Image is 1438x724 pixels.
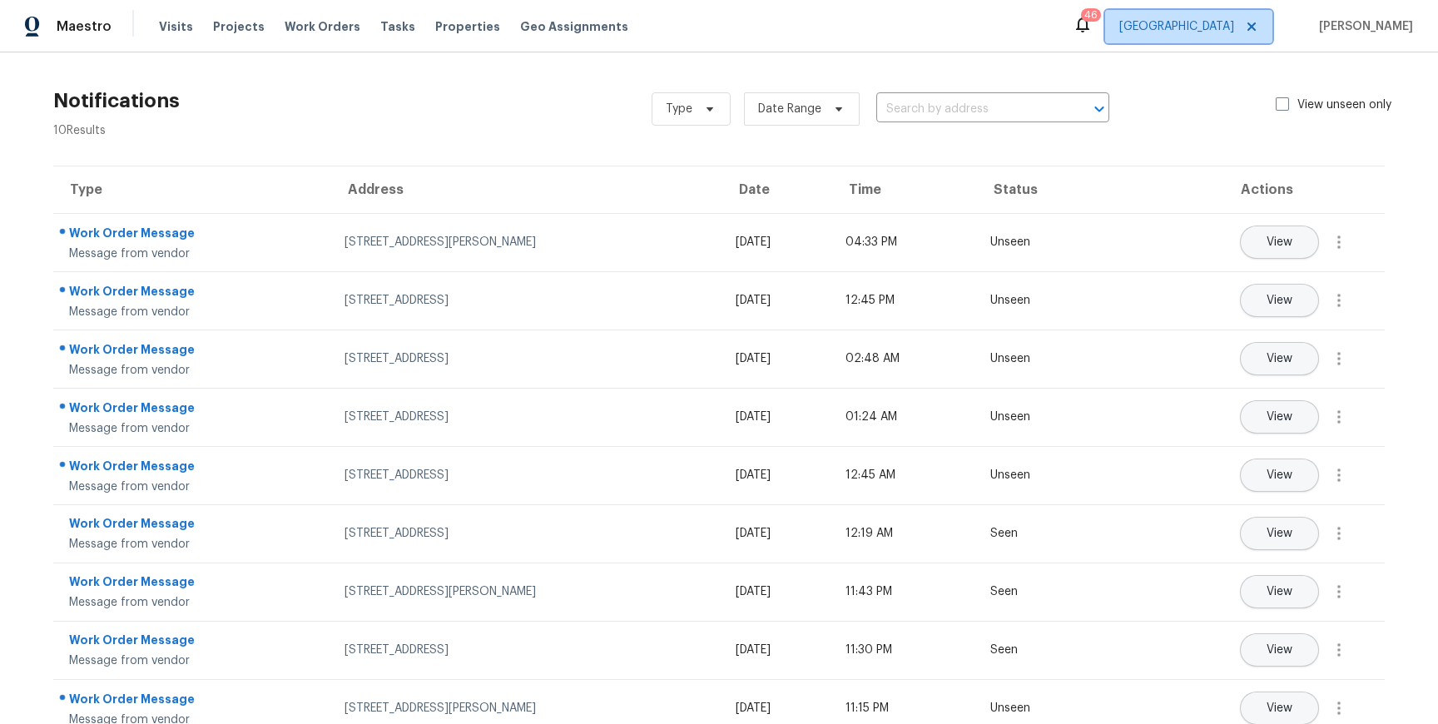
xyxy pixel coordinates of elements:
[1240,633,1319,667] button: View
[380,21,415,32] span: Tasks
[666,101,692,117] span: Type
[736,642,820,658] div: [DATE]
[736,234,820,250] div: [DATE]
[990,642,1083,658] div: Seen
[345,409,709,425] div: [STREET_ADDRESS]
[1084,7,1098,23] div: 46
[345,467,709,483] div: [STREET_ADDRESS]
[990,525,1083,542] div: Seen
[69,632,318,652] div: Work Order Message
[159,18,193,35] span: Visits
[69,341,318,362] div: Work Order Message
[977,166,1096,213] th: Status
[990,700,1083,717] div: Unseen
[845,525,964,542] div: 12:19 AM
[845,409,964,425] div: 01:24 AM
[1267,469,1292,482] span: View
[345,642,709,658] div: [STREET_ADDRESS]
[285,18,360,35] span: Work Orders
[69,225,318,245] div: Work Order Message
[1267,236,1292,249] span: View
[345,700,709,717] div: [STREET_ADDRESS][PERSON_NAME]
[69,594,318,611] div: Message from vendor
[69,479,318,495] div: Message from vendor
[520,18,628,35] span: Geo Assignments
[1267,295,1292,307] span: View
[736,700,820,717] div: [DATE]
[53,122,180,139] div: 10 Results
[736,350,820,367] div: [DATE]
[69,536,318,553] div: Message from vendor
[1240,342,1319,375] button: View
[1240,517,1319,550] button: View
[990,350,1083,367] div: Unseen
[1088,97,1111,121] button: Open
[345,234,709,250] div: [STREET_ADDRESS][PERSON_NAME]
[990,292,1083,309] div: Unseen
[845,583,964,600] div: 11:43 PM
[345,350,709,367] div: [STREET_ADDRESS]
[1097,166,1385,213] th: Actions
[213,18,265,35] span: Projects
[1276,97,1411,113] label: View unseen only
[1240,575,1319,608] button: View
[1312,18,1413,35] span: [PERSON_NAME]
[990,234,1083,250] div: Unseen
[736,409,820,425] div: [DATE]
[758,101,821,117] span: Date Range
[845,467,964,483] div: 12:45 AM
[876,97,1063,122] input: Search by address
[832,166,977,213] th: Time
[1267,353,1292,365] span: View
[345,525,709,542] div: [STREET_ADDRESS]
[736,292,820,309] div: [DATE]
[1240,400,1319,434] button: View
[1267,702,1292,715] span: View
[722,166,833,213] th: Date
[1267,586,1292,598] span: View
[69,245,318,262] div: Message from vendor
[990,583,1083,600] div: Seen
[845,292,964,309] div: 12:45 PM
[345,583,709,600] div: [STREET_ADDRESS][PERSON_NAME]
[1240,459,1319,492] button: View
[1267,411,1292,424] span: View
[69,283,318,304] div: Work Order Message
[1119,18,1234,35] span: [GEOGRAPHIC_DATA]
[69,458,318,479] div: Work Order Message
[69,573,318,594] div: Work Order Message
[69,515,318,536] div: Work Order Message
[1240,226,1319,259] button: View
[1267,644,1292,657] span: View
[845,350,964,367] div: 02:48 AM
[57,18,112,35] span: Maestro
[69,420,318,437] div: Message from vendor
[53,166,331,213] th: Type
[1240,284,1319,317] button: View
[736,467,820,483] div: [DATE]
[845,642,964,658] div: 11:30 PM
[69,362,318,379] div: Message from vendor
[845,700,964,717] div: 11:15 PM
[990,467,1083,483] div: Unseen
[990,409,1083,425] div: Unseen
[845,234,964,250] div: 04:33 PM
[331,166,722,213] th: Address
[736,525,820,542] div: [DATE]
[53,92,180,109] h2: Notifications
[1267,528,1292,540] span: View
[69,691,318,712] div: Work Order Message
[69,652,318,669] div: Message from vendor
[435,18,500,35] span: Properties
[69,304,318,320] div: Message from vendor
[736,583,820,600] div: [DATE]
[345,292,709,309] div: [STREET_ADDRESS]
[69,399,318,420] div: Work Order Message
